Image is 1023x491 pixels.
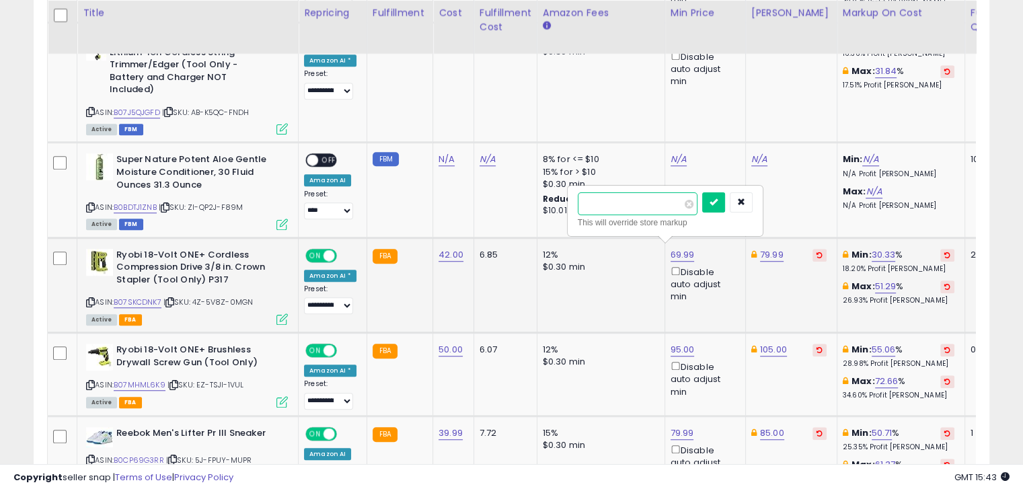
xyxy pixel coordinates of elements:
[671,6,740,20] div: Min Price
[373,427,397,442] small: FBA
[875,375,899,388] a: 72.66
[304,174,351,186] div: Amazon AI
[86,344,288,406] div: ASIN:
[439,6,468,20] div: Cost
[971,427,1012,439] div: 1
[872,426,893,440] a: 50.71
[862,153,878,166] a: N/A
[439,343,463,356] a: 50.00
[304,54,356,67] div: Amazon AI *
[110,34,273,100] b: Ryobi ZRP2008A ONE+ 18-Volt Lithium-Ion Cordless String Trimmer/Edger (Tool Only - Battery and Ch...
[671,343,695,356] a: 95.00
[307,250,324,261] span: ON
[843,391,954,400] p: 34.60% Profit [PERSON_NAME]
[373,152,399,166] small: FBM
[843,249,954,274] div: %
[163,297,253,307] span: | SKU: 4Z-5V8Z-0MGN
[760,248,784,262] a: 79.99
[843,280,954,305] div: %
[671,153,687,166] a: N/A
[307,345,324,356] span: ON
[851,375,875,387] b: Max:
[162,107,249,118] span: | SKU: AB-K5QC-FNDH
[439,248,463,262] a: 42.00
[543,20,551,32] small: Amazon Fees.
[86,344,113,371] img: 41LoMk9Vt0L._SL40_.jpg
[86,314,117,326] span: All listings currently available for purchase on Amazon
[114,107,160,118] a: B07J5QJGFD
[866,185,882,198] a: N/A
[843,65,954,90] div: %
[851,426,872,439] b: Min:
[954,471,1010,484] span: 2025-10-13 15:43 GMT
[543,249,654,261] div: 12%
[543,439,654,451] div: $0.30 min
[543,178,654,190] div: $0.30 min
[843,185,866,198] b: Max:
[304,190,356,220] div: Preset:
[843,296,954,305] p: 26.93% Profit [PERSON_NAME]
[671,248,695,262] a: 69.99
[543,344,654,356] div: 12%
[174,471,233,484] a: Privacy Policy
[86,249,288,324] div: ASIN:
[335,428,356,439] span: OFF
[543,153,654,165] div: 8% for <= $10
[671,426,694,440] a: 79.99
[116,344,280,372] b: Ryobi 18-Volt ONE+ Brushless Drywall Screw Gun (Tool Only)
[543,356,654,368] div: $0.30 min
[671,443,735,482] div: Disable auto adjust min
[843,443,954,452] p: 25.35% Profit [PERSON_NAME]
[86,427,113,447] img: 31w84Dnz+pL._SL40_.jpg
[318,155,340,166] span: OFF
[115,471,172,484] a: Terms of Use
[875,65,897,78] a: 31.84
[159,202,243,213] span: | SKU: ZI-QP2J-F89M
[86,34,288,133] div: ASIN:
[480,153,496,166] a: N/A
[851,343,872,356] b: Min:
[851,248,872,261] b: Min:
[119,219,143,230] span: FBM
[119,124,143,135] span: FBM
[86,219,117,230] span: All listings currently available for purchase on Amazon
[760,343,787,356] a: 105.00
[373,6,427,20] div: Fulfillment
[971,6,1017,34] div: Fulfillable Quantity
[373,344,397,358] small: FBA
[851,65,875,77] b: Max:
[114,379,165,391] a: B07MHML6K9
[304,285,356,315] div: Preset:
[116,249,280,290] b: Ryobi 18-Volt ONE+ Cordless Compression Drive 3/8 in. Crown Stapler (Tool Only) P317
[843,169,954,179] p: N/A Profit [PERSON_NAME]
[872,343,896,356] a: 55.06
[843,375,954,400] div: %
[480,6,531,34] div: Fulfillment Cost
[439,426,463,440] a: 39.99
[86,153,288,228] div: ASIN:
[119,397,142,408] span: FBA
[13,471,63,484] strong: Copyright
[114,202,157,213] a: B0BDTJ1ZNB
[843,264,954,274] p: 18.20% Profit [PERSON_NAME]
[760,426,784,440] a: 85.00
[671,359,735,398] div: Disable auto adjust min
[116,153,280,194] b: Super Nature Potent Aloe Gentle Moisture Conditioner, 30 Fluid Ounces 31.3 Ounce
[843,427,954,452] div: %
[480,344,527,356] div: 6.07
[116,427,280,443] b: Reebok Men's Lifter Pr III Sneaker
[86,153,113,180] img: 31Q933bzhRL._SL40_.jpg
[671,49,735,88] div: Disable auto adjust min
[86,124,117,135] span: All listings currently available for purchase on Amazon
[304,270,356,282] div: Amazon AI *
[480,249,527,261] div: 6.85
[851,280,875,293] b: Max:
[843,359,954,369] p: 28.98% Profit [PERSON_NAME]
[751,6,831,20] div: [PERSON_NAME]
[872,248,896,262] a: 30.33
[114,297,161,308] a: B07SKCDNK7
[439,153,455,166] a: N/A
[543,427,654,439] div: 15%
[843,6,959,20] div: Markup on Cost
[751,153,767,166] a: N/A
